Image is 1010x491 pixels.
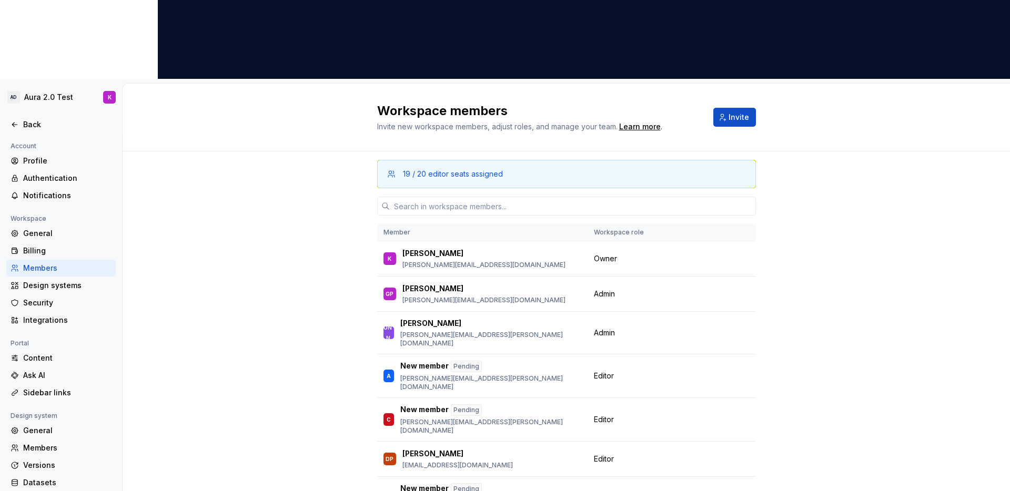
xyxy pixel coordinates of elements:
[400,318,461,329] p: [PERSON_NAME]
[6,294,116,311] a: Security
[390,197,756,216] input: Search in workspace members...
[402,248,463,259] p: [PERSON_NAME]
[729,112,749,122] span: Invite
[6,242,116,259] a: Billing
[387,371,391,381] div: A
[594,414,614,425] span: Editor
[6,116,116,133] a: Back
[23,353,112,363] div: Content
[400,331,581,347] p: [PERSON_NAME][EMAIL_ADDRESS][PERSON_NAME][DOMAIN_NAME]
[377,224,588,241] th: Member
[23,119,112,130] div: Back
[6,439,116,456] a: Members
[6,384,116,401] a: Sidebar links
[400,404,449,416] p: New member
[594,253,617,264] span: Owner
[402,261,565,269] p: [PERSON_NAME][EMAIL_ADDRESS][DOMAIN_NAME]
[451,361,482,372] div: Pending
[400,374,581,391] p: [PERSON_NAME][EMAIL_ADDRESS][PERSON_NAME][DOMAIN_NAME]
[388,253,391,264] div: K
[6,170,116,187] a: Authentication
[619,121,661,132] a: Learn more
[23,190,112,201] div: Notifications
[6,260,116,277] a: Members
[6,152,116,169] a: Profile
[23,156,112,166] div: Profile
[23,425,112,436] div: General
[383,301,394,364] div: [PERSON_NAME]
[23,228,112,239] div: General
[23,443,112,453] div: Members
[594,328,615,338] span: Admin
[402,296,565,304] p: [PERSON_NAME][EMAIL_ADDRESS][DOMAIN_NAME]
[400,361,449,372] p: New member
[387,414,391,425] div: C
[2,86,120,109] button: ADAura 2.0 TestK
[6,367,116,384] a: Ask AI
[451,404,482,416] div: Pending
[713,108,756,127] button: Invite
[377,122,618,131] span: Invite new workspace members, adjust roles, and manage your team.
[7,91,20,104] div: AD
[594,454,614,464] span: Editor
[23,245,112,256] div: Billing
[6,277,116,294] a: Design systems
[6,422,116,439] a: General
[594,289,615,299] span: Admin
[403,169,503,179] div: 19 / 20 editor seats assigned
[23,315,112,325] div: Integrations
[23,460,112,470] div: Versions
[386,289,393,299] div: GP
[402,461,513,469] p: [EMAIL_ADDRESS][DOMAIN_NAME]
[23,263,112,273] div: Members
[594,371,614,381] span: Editor
[108,93,112,101] div: K
[6,337,33,350] div: Portal
[23,477,112,488] div: Datasets
[6,350,116,366] a: Content
[24,92,73,103] div: Aura 2.0 Test
[23,298,112,308] div: Security
[402,283,463,294] p: [PERSON_NAME]
[618,123,662,131] span: .
[23,280,112,291] div: Design systems
[6,225,116,242] a: General
[6,410,62,422] div: Design system
[6,212,50,225] div: Workspace
[23,387,112,398] div: Sidebar links
[588,224,668,241] th: Workspace role
[6,140,41,152] div: Account
[6,457,116,474] a: Versions
[6,474,116,491] a: Datasets
[6,187,116,204] a: Notifications
[402,448,463,459] p: [PERSON_NAME]
[400,418,581,435] p: [PERSON_NAME][EMAIL_ADDRESS][PERSON_NAME][DOMAIN_NAME]
[6,312,116,329] a: Integrations
[23,370,112,381] div: Ask AI
[386,454,393,464] div: DP
[23,173,112,183] div: Authentication
[377,103,701,119] h2: Workspace members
